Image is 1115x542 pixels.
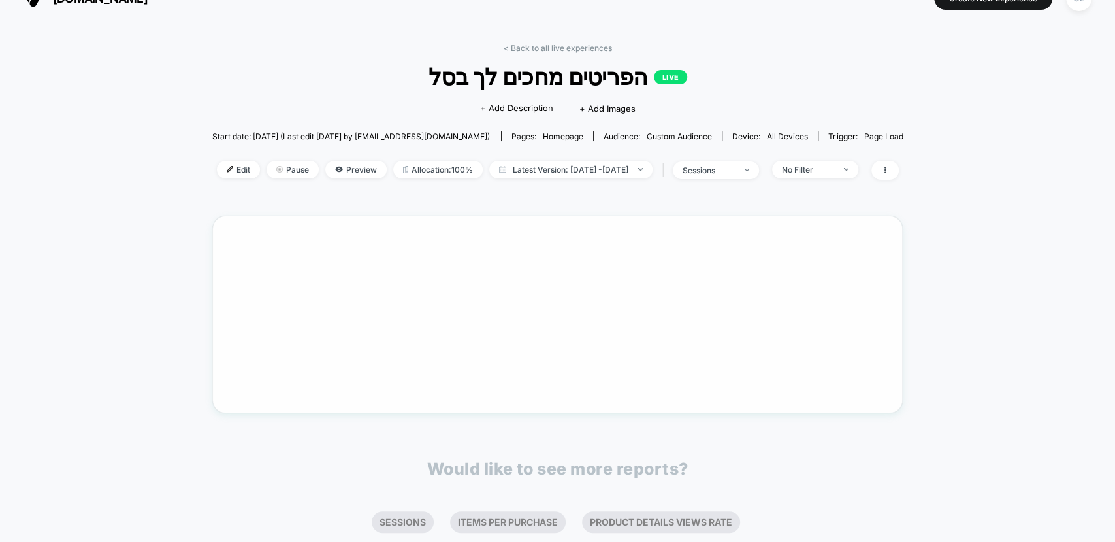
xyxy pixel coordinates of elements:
span: Start date: [DATE] (Last edit [DATE] by [EMAIL_ADDRESS][DOMAIN_NAME]) [212,131,490,141]
span: Latest Version: [DATE] - [DATE] [489,161,653,178]
span: Device: [722,131,818,141]
span: all devices [767,131,808,141]
div: Audience: [604,131,712,141]
div: sessions [683,165,735,175]
img: end [276,166,283,173]
span: + Add Description [480,102,553,115]
span: Custom Audience [647,131,712,141]
img: calendar [499,166,506,173]
span: + Add Images [579,103,636,114]
img: end [745,169,749,171]
span: homepage [543,131,583,141]
img: end [638,168,643,171]
img: edit [227,166,233,173]
span: Preview [325,161,387,178]
span: Allocation: 100% [393,161,483,178]
span: הפריטים מחכים לך בסל [247,63,869,90]
li: Items Per Purchase [450,511,566,533]
div: Pages: [511,131,583,141]
span: Pause [267,161,319,178]
img: rebalance [403,166,408,173]
div: Trigger: [828,131,903,141]
a: < Back to all live experiences [504,43,612,53]
span: Edit [217,161,260,178]
span: Page Load [864,131,903,141]
p: Would like to see more reports? [427,459,688,479]
p: LIVE [654,70,687,84]
li: Product Details Views Rate [582,511,740,533]
img: end [844,168,848,171]
span: | [659,161,673,180]
div: No Filter [782,165,834,175]
li: Sessions [372,511,434,533]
